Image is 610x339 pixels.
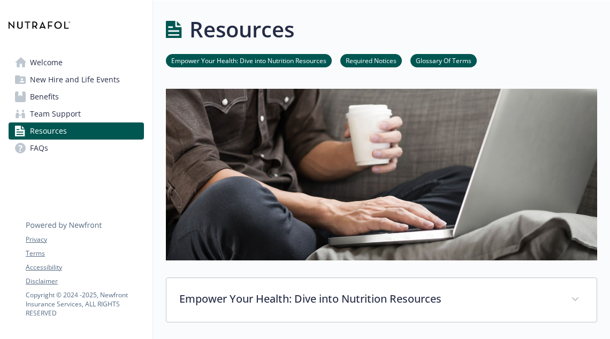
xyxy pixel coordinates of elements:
span: New Hire and Life Events [30,71,120,88]
a: Resources [9,122,144,140]
span: FAQs [30,140,48,157]
a: Required Notices [340,55,402,65]
div: Empower Your Health: Dive into Nutrition Resources [166,278,597,322]
span: Welcome [30,54,63,71]
a: FAQs [9,140,144,157]
span: Resources [30,122,67,140]
a: Accessibility [26,263,143,272]
a: Team Support [9,105,144,122]
p: Empower Your Health: Dive into Nutrition Resources [179,291,558,307]
span: Benefits [30,88,59,105]
a: Terms [26,249,143,258]
img: resources page banner [166,89,597,260]
h1: Resources [189,13,294,45]
a: New Hire and Life Events [9,71,144,88]
span: Team Support [30,105,81,122]
a: Benefits [9,88,144,105]
a: Glossary Of Terms [410,55,477,65]
a: Disclaimer [26,276,143,286]
a: Privacy [26,235,143,244]
a: Welcome [9,54,144,71]
a: Empower Your Health: Dive into Nutrition Resources [166,55,332,65]
p: Copyright © 2024 - 2025 , Newfront Insurance Services, ALL RIGHTS RESERVED [26,290,143,318]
